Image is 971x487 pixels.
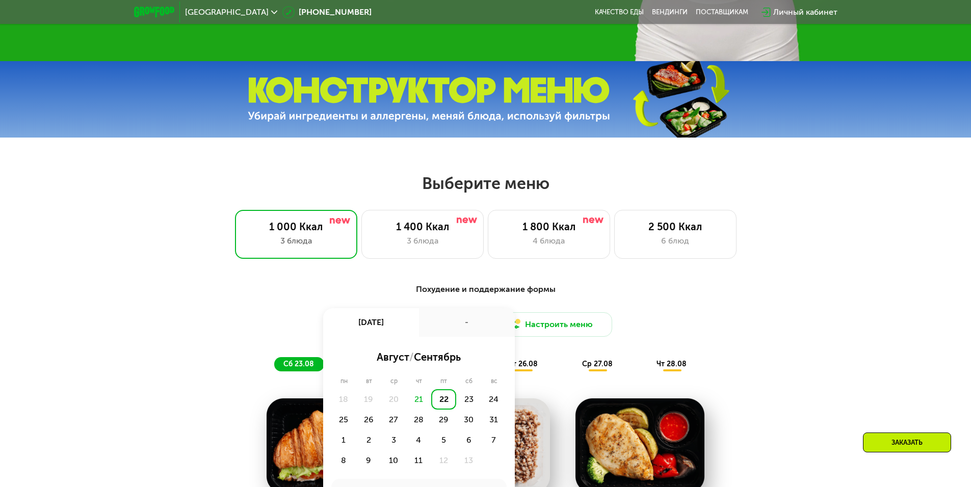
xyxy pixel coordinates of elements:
[331,430,356,450] div: 1
[481,410,506,430] div: 31
[657,360,687,368] span: чт 28.08
[498,221,599,233] div: 1 800 Ккал
[406,410,431,430] div: 28
[283,360,314,368] span: сб 23.08
[456,410,481,430] div: 30
[414,351,461,363] span: сентябрь
[409,351,414,363] span: /
[456,389,481,410] div: 23
[381,410,406,430] div: 27
[356,450,381,471] div: 9
[377,351,409,363] span: август
[323,308,419,337] div: [DATE]
[331,450,356,471] div: 8
[381,450,406,471] div: 10
[456,377,482,386] div: сб
[431,450,456,471] div: 12
[184,283,788,296] div: Похудение и поддержание формы
[185,8,269,16] span: [GEOGRAPHIC_DATA]
[357,377,381,386] div: вт
[407,377,431,386] div: чт
[381,430,406,450] div: 3
[356,430,381,450] div: 2
[498,235,599,247] div: 4 блюда
[773,6,837,18] div: Личный кабинет
[406,389,431,410] div: 21
[356,389,381,410] div: 19
[431,410,456,430] div: 29
[331,410,356,430] div: 25
[595,8,644,16] a: Качество еды
[582,360,613,368] span: ср 27.08
[406,430,431,450] div: 4
[431,389,456,410] div: 22
[490,312,612,337] button: Настроить меню
[246,235,347,247] div: 3 блюда
[282,6,372,18] a: [PHONE_NUMBER]
[481,389,506,410] div: 24
[406,450,431,471] div: 11
[331,377,357,386] div: пн
[419,308,515,337] div: -
[625,235,726,247] div: 6 блюд
[381,389,406,410] div: 20
[481,430,506,450] div: 7
[372,235,473,247] div: 3 блюда
[33,173,938,194] h2: Выберите меню
[246,221,347,233] div: 1 000 Ккал
[482,377,507,386] div: вс
[372,221,473,233] div: 1 400 Ккал
[508,360,538,368] span: вт 26.08
[625,221,726,233] div: 2 500 Ккал
[456,430,481,450] div: 6
[431,430,456,450] div: 5
[381,377,407,386] div: ср
[331,389,356,410] div: 18
[863,432,951,452] div: Заказать
[431,377,456,386] div: пт
[652,8,688,16] a: Вендинги
[696,8,748,16] div: поставщикам
[356,410,381,430] div: 26
[456,450,481,471] div: 13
